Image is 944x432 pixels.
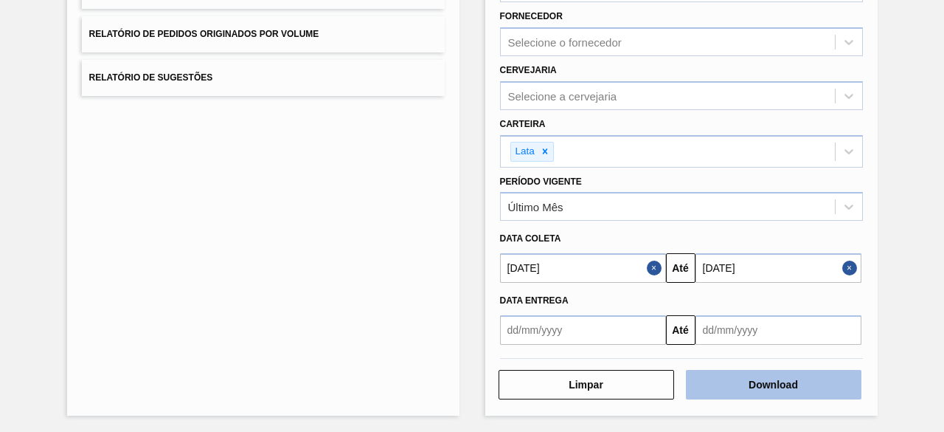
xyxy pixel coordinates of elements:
span: Data coleta [500,233,561,244]
label: Cervejaria [500,65,557,75]
div: Selecione a cervejaria [508,89,617,102]
button: Close [647,253,666,283]
input: dd/mm/yyyy [500,253,666,283]
label: Carteira [500,119,546,129]
button: Até [666,253,695,283]
button: Até [666,315,695,345]
label: Fornecedor [500,11,563,21]
button: Relatório de Pedidos Originados por Volume [82,16,445,52]
span: Relatório de Sugestões [89,72,213,83]
input: dd/mm/yyyy [695,315,861,345]
label: Período Vigente [500,176,582,187]
div: Último Mês [508,201,563,213]
button: Relatório de Sugestões [82,60,445,96]
input: dd/mm/yyyy [500,315,666,345]
div: Selecione o fornecedor [508,36,622,49]
div: Lata [511,143,537,161]
button: Download [686,370,861,400]
span: Relatório de Pedidos Originados por Volume [89,29,319,39]
button: Close [842,253,861,283]
input: dd/mm/yyyy [695,253,861,283]
span: Data Entrega [500,295,569,306]
button: Limpar [499,370,674,400]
